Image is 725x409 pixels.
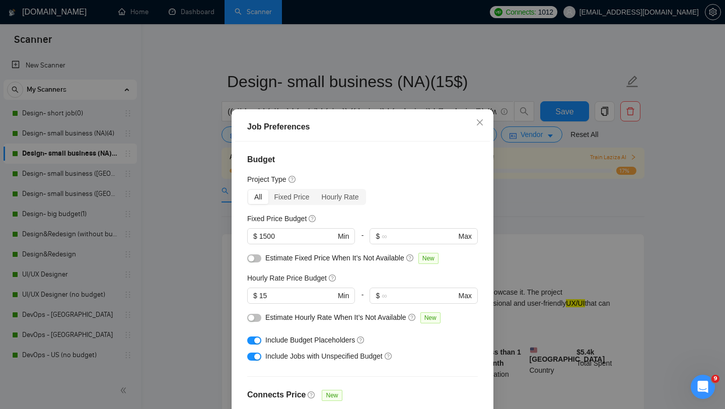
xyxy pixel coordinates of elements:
[253,231,257,242] span: $
[309,215,317,223] span: question-circle
[265,254,404,262] span: Estimate Fixed Price When It’s Not Available
[376,290,380,301] span: $
[308,391,316,399] span: question-circle
[420,312,441,323] span: New
[476,118,484,126] span: close
[259,290,336,301] input: 0
[268,190,316,204] div: Fixed Price
[253,290,257,301] span: $
[355,228,370,252] div: -
[338,231,349,242] span: Min
[265,336,355,344] span: Include Budget Placeholders
[382,290,456,301] input: ∞
[376,231,380,242] span: $
[322,390,342,401] span: New
[338,290,349,301] span: Min
[466,109,493,137] button: Close
[247,174,286,185] h5: Project Type
[408,313,416,321] span: question-circle
[288,175,297,183] span: question-circle
[247,213,307,224] h5: Fixed Price Budget
[248,190,268,204] div: All
[265,313,406,321] span: Estimate Hourly Rate When It’s Not Available
[357,336,365,344] span: question-circle
[711,375,719,383] span: 9
[265,352,383,360] span: Include Jobs with Unspecified Budget
[459,290,472,301] span: Max
[329,274,337,282] span: question-circle
[418,253,439,264] span: New
[385,352,393,360] span: question-circle
[382,231,456,242] input: ∞
[355,288,370,312] div: -
[259,231,336,242] input: 0
[459,231,472,242] span: Max
[247,272,327,284] h5: Hourly Rate Price Budget
[406,254,414,262] span: question-circle
[247,121,478,133] div: Job Preferences
[247,154,478,166] h4: Budget
[316,190,365,204] div: Hourly Rate
[691,375,715,399] iframe: Intercom live chat
[247,389,306,401] h4: Connects Price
